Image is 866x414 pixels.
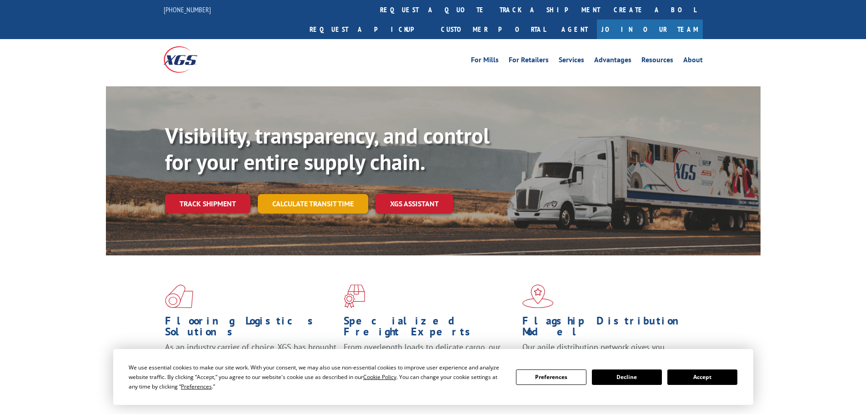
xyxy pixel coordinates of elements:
[522,342,690,363] span: Our agile distribution network gives you nationwide inventory management on demand.
[667,369,737,385] button: Accept
[303,20,434,39] a: Request a pickup
[594,56,631,66] a: Advantages
[375,194,453,214] a: XGS ASSISTANT
[363,373,396,381] span: Cookie Policy
[597,20,703,39] a: Join Our Team
[509,56,549,66] a: For Retailers
[344,315,516,342] h1: Specialized Freight Experts
[165,121,490,176] b: Visibility, transparency, and control for your entire supply chain.
[165,194,250,213] a: Track shipment
[344,342,516,382] p: From overlength loads to delicate cargo, our experienced staff knows the best way to move your fr...
[181,383,212,390] span: Preferences
[522,284,554,308] img: xgs-icon-flagship-distribution-model-red
[258,194,368,214] a: Calculate transit time
[434,20,552,39] a: Customer Portal
[344,284,365,308] img: xgs-icon-focused-on-flooring-red
[552,20,597,39] a: Agent
[592,369,662,385] button: Decline
[559,56,584,66] a: Services
[164,5,211,14] a: [PHONE_NUMBER]
[641,56,673,66] a: Resources
[165,342,336,374] span: As an industry carrier of choice, XGS has brought innovation and dedication to flooring logistics...
[165,284,193,308] img: xgs-icon-total-supply-chain-intelligence-red
[129,363,505,391] div: We use essential cookies to make our site work. With your consent, we may also use non-essential ...
[522,315,694,342] h1: Flagship Distribution Model
[516,369,586,385] button: Preferences
[165,315,337,342] h1: Flooring Logistics Solutions
[471,56,499,66] a: For Mills
[113,349,753,405] div: Cookie Consent Prompt
[683,56,703,66] a: About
